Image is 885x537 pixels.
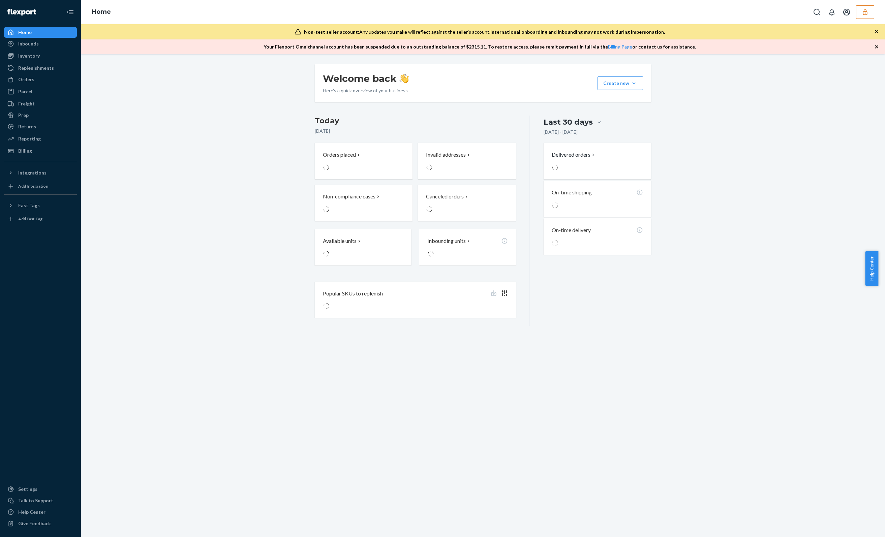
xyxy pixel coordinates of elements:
[18,497,53,504] div: Talk to Support
[304,29,359,35] span: Non-test seller account:
[544,117,593,127] div: Last 30 days
[18,40,39,47] div: Inbounds
[323,72,409,85] h1: Welcome back
[4,38,77,49] a: Inbounds
[399,74,409,83] img: hand-wave emoji
[4,146,77,156] a: Billing
[426,193,464,200] p: Canceled orders
[840,5,853,19] button: Open account menu
[4,27,77,38] a: Home
[552,189,592,196] p: On-time shipping
[7,9,36,15] img: Flexport logo
[4,110,77,121] a: Prep
[264,43,696,50] p: Your Flexport Omnichannel account has been suspended due to an outstanding balance of $ 2315.11 ....
[315,128,516,134] p: [DATE]
[552,226,591,234] p: On-time delivery
[4,98,77,109] a: Freight
[18,520,51,527] div: Give Feedback
[4,51,77,61] a: Inventory
[18,486,37,493] div: Settings
[18,216,42,222] div: Add Fast Tag
[18,148,32,154] div: Billing
[18,112,29,119] div: Prep
[92,8,111,15] a: Home
[4,167,77,178] button: Integrations
[304,29,665,35] div: Any updates you make will reflect against the seller's account.
[18,123,36,130] div: Returns
[4,121,77,132] a: Returns
[4,133,77,144] a: Reporting
[315,185,413,221] button: Non-compliance cases
[18,509,45,515] div: Help Center
[63,5,77,19] button: Close Navigation
[323,87,409,94] p: Here’s a quick overview of your business
[18,29,32,36] div: Home
[4,74,77,85] a: Orders
[4,86,77,97] a: Parcel
[18,65,54,71] div: Replenishments
[4,507,77,517] a: Help Center
[323,290,383,297] p: Popular SKUs to replenish
[18,202,40,209] div: Fast Tags
[18,135,41,142] div: Reporting
[315,229,411,265] button: Available units
[4,214,77,224] a: Add Fast Tag
[4,495,77,506] button: Talk to Support
[427,237,466,245] p: Inbounding units
[418,143,516,179] button: Invalid addresses
[426,151,466,159] p: Invalid addresses
[810,5,824,19] button: Open Search Box
[315,116,516,126] h3: Today
[4,181,77,192] a: Add Integration
[18,169,47,176] div: Integrations
[86,2,116,22] ol: breadcrumbs
[825,5,838,19] button: Open notifications
[18,100,35,107] div: Freight
[419,229,516,265] button: Inbounding units
[323,151,356,159] p: Orders placed
[4,518,77,529] button: Give Feedback
[18,53,40,59] div: Inventory
[18,76,34,83] div: Orders
[4,200,77,211] button: Fast Tags
[4,484,77,495] a: Settings
[598,76,643,90] button: Create new
[418,185,516,221] button: Canceled orders
[18,183,48,189] div: Add Integration
[544,129,578,135] p: [DATE] - [DATE]
[490,29,665,35] span: International onboarding and inbounding may not work during impersonation.
[315,143,413,179] button: Orders placed
[323,237,357,245] p: Available units
[552,151,596,159] button: Delivered orders
[4,63,77,73] a: Replenishments
[865,251,878,286] button: Help Center
[323,193,375,200] p: Non-compliance cases
[608,44,632,50] a: Billing Page
[18,88,32,95] div: Parcel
